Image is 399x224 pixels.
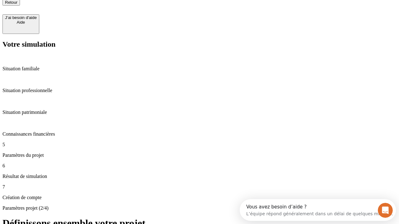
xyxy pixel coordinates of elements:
div: Aide [5,20,37,25]
p: Situation professionnelle [2,88,397,93]
p: Situation familiale [2,66,397,72]
p: Création de compte [2,195,397,200]
button: J’ai besoin d'aideAide [2,14,39,34]
iframe: Intercom live chat [378,203,393,218]
p: Connaissances financières [2,131,397,137]
p: 5 [2,142,397,147]
h2: Votre simulation [2,40,397,49]
div: J’ai besoin d'aide [5,15,37,20]
p: 6 [2,163,397,169]
div: Vous avez besoin d’aide ? [7,5,153,10]
iframe: Intercom live chat discovery launcher [240,199,396,221]
p: Paramètres projet (2/4) [2,205,397,211]
p: 7 [2,184,397,190]
div: L’équipe répond généralement dans un délai de quelques minutes. [7,10,153,17]
div: Ouvrir le Messenger Intercom [2,2,172,20]
p: Situation patrimoniale [2,110,397,115]
p: Paramètres du projet [2,152,397,158]
p: Résultat de simulation [2,174,397,179]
